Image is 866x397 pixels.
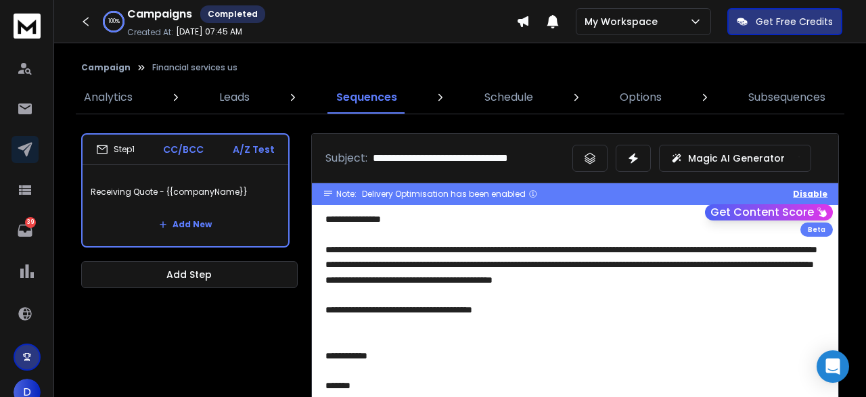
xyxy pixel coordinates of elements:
p: Get Free Credits [756,15,833,28]
p: Analytics [84,89,133,106]
a: Schedule [476,81,541,114]
p: Financial services us [152,62,237,73]
button: Campaign [81,62,131,73]
p: Subject: [325,150,367,166]
p: Created At: [127,27,173,38]
p: Schedule [484,89,533,106]
a: Analytics [76,81,141,114]
p: Receiving Quote - {{companyName}} [91,173,280,211]
p: Leads [219,89,250,106]
div: Completed [200,5,265,23]
img: logo [14,14,41,39]
a: Subsequences [740,81,834,114]
p: CC/BCC [163,143,204,156]
p: My Workspace [585,15,663,28]
p: Magic AI Generator [688,151,785,165]
p: Subsequences [748,89,825,106]
p: Sequences [336,89,397,106]
div: Open Intercom Messenger [817,350,849,383]
p: 100 % [108,18,120,26]
button: Get Content Score [705,204,833,220]
button: Magic AI Generator [659,145,811,172]
p: Options [620,89,662,106]
div: Step 1 [96,143,135,156]
div: Delivery Optimisation has been enabled [362,189,538,200]
button: Add New [148,211,223,238]
div: Beta [800,223,833,237]
a: Leads [211,81,258,114]
h1: Campaigns [127,6,192,22]
li: Step1CC/BCCA/Z TestReceiving Quote - {{companyName}}Add New [81,133,290,248]
p: 39 [25,217,36,228]
a: 39 [12,217,39,244]
button: Add Step [81,261,298,288]
a: Sequences [328,81,405,114]
p: [DATE] 07:45 AM [176,26,242,37]
p: A/Z Test [233,143,275,156]
span: Note: [336,189,357,200]
a: Options [612,81,670,114]
button: Get Free Credits [727,8,842,35]
button: Disable [793,189,827,200]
